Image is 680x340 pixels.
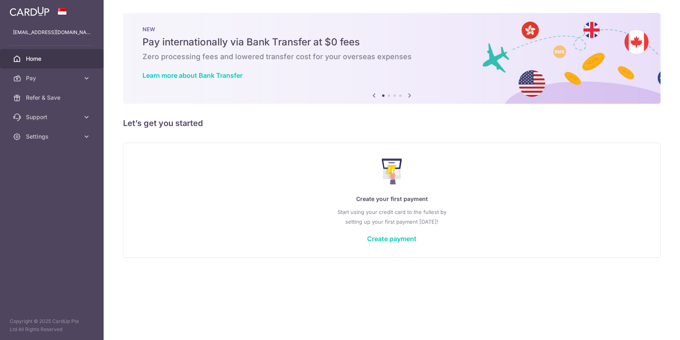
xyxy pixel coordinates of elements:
[140,194,644,204] p: Create your first payment
[123,13,661,104] img: Bank transfer banner
[142,26,641,32] p: NEW
[142,52,641,62] h6: Zero processing fees and lowered transfer cost for your overseas expenses
[382,158,402,184] img: Make Payment
[26,74,79,82] span: Pay
[142,71,242,79] a: Learn more about Bank Transfer
[26,133,79,141] span: Settings
[367,235,416,243] a: Create payment
[140,207,644,227] p: Start using your credit card to the fullest by setting up your first payment [DATE]!
[26,113,79,121] span: Support
[628,316,672,336] iframe: Opens a widget where you can find more information
[142,36,641,49] h5: Pay internationally via Bank Transfer at $0 fees
[26,55,79,63] span: Home
[123,117,661,130] h5: Let’s get you started
[26,94,79,102] span: Refer & Save
[13,28,91,36] p: [EMAIL_ADDRESS][DOMAIN_NAME]
[10,6,49,16] img: CardUp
